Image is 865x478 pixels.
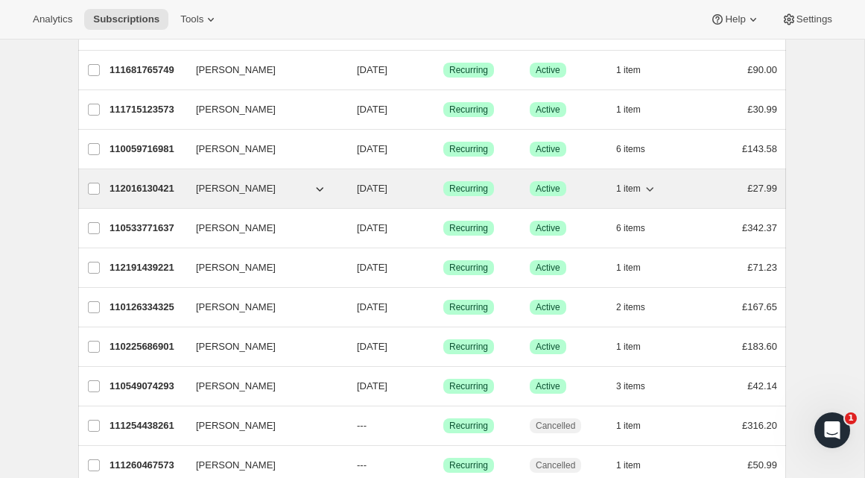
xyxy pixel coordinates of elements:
[171,9,227,30] button: Tools
[196,221,276,236] span: [PERSON_NAME]
[616,380,645,392] span: 3 items
[33,13,72,25] span: Analytics
[110,455,777,476] div: 111260467573[PERSON_NAME]---SuccessRecurringCancelled1 item£50.99
[84,9,168,30] button: Subscriptions
[196,181,276,196] span: [PERSON_NAME]
[187,256,336,280] button: [PERSON_NAME]
[110,376,777,397] div: 110549074293[PERSON_NAME][DATE]SuccessRecurringSuccessActive3 items£42.14
[110,415,777,436] div: 111254438261[PERSON_NAME]---SuccessRecurringCancelled1 item£316.20
[616,64,641,76] span: 1 item
[449,222,488,234] span: Recurring
[536,222,560,234] span: Active
[536,262,560,274] span: Active
[187,98,336,122] button: [PERSON_NAME]
[110,63,184,78] p: 111681765749
[357,183,387,194] span: [DATE]
[616,301,645,313] span: 2 items
[616,257,657,278] button: 1 item
[196,63,276,78] span: [PERSON_NAME]
[536,143,560,155] span: Active
[449,183,488,195] span: Recurring
[449,143,488,155] span: Recurring
[701,9,769,30] button: Help
[742,341,777,352] span: £183.60
[616,222,645,234] span: 6 items
[616,218,662,239] button: 6 items
[196,418,276,433] span: [PERSON_NAME]
[110,300,184,315] p: 110126334325
[747,459,777,471] span: £50.99
[110,379,184,394] p: 110549074293
[616,104,641,116] span: 1 item
[357,104,387,115] span: [DATE]
[110,336,777,357] div: 110225686901[PERSON_NAME][DATE]SuccessRecurringSuccessActive1 item£183.60
[110,178,777,199] div: 112016130421[PERSON_NAME][DATE]SuccessRecurringSuccessActive1 item£27.99
[536,459,575,471] span: Cancelled
[110,221,184,236] p: 110533771637
[357,262,387,273] span: [DATE]
[357,143,387,154] span: [DATE]
[742,420,777,431] span: £316.20
[187,453,336,477] button: [PERSON_NAME]
[187,58,336,82] button: [PERSON_NAME]
[616,183,641,195] span: 1 item
[814,412,850,448] iframe: Intercom live chat
[110,257,777,278] div: 112191439221[PERSON_NAME][DATE]SuccessRecurringSuccessActive1 item£71.23
[536,183,560,195] span: Active
[536,380,560,392] span: Active
[449,380,488,392] span: Recurring
[616,415,657,436] button: 1 item
[110,339,184,354] p: 110225686901
[110,60,777,81] div: 111681765749[PERSON_NAME][DATE]SuccessRecurringSuccessActive1 item£90.00
[616,262,641,274] span: 1 item
[742,143,777,154] span: £143.58
[110,218,777,239] div: 110533771637[PERSON_NAME][DATE]SuccessRecurringSuccessActive6 items£342.37
[187,295,336,319] button: [PERSON_NAME]
[196,142,276,157] span: [PERSON_NAME]
[616,455,657,476] button: 1 item
[187,374,336,398] button: [PERSON_NAME]
[196,260,276,275] span: [PERSON_NAME]
[357,459,367,471] span: ---
[747,64,777,75] span: £90.00
[536,341,560,353] span: Active
[747,380,777,391] span: £42.14
[742,301,777,312] span: £167.65
[773,9,841,30] button: Settings
[196,458,276,473] span: [PERSON_NAME]
[747,104,777,115] span: £30.99
[180,13,203,25] span: Tools
[196,339,276,354] span: [PERSON_NAME]
[196,300,276,315] span: [PERSON_NAME]
[616,376,662,397] button: 3 items
[357,64,387,75] span: [DATE]
[187,414,336,438] button: [PERSON_NAME]
[616,99,657,120] button: 1 item
[449,104,488,116] span: Recurring
[616,60,657,81] button: 1 item
[110,142,184,157] p: 110059716981
[845,412,857,424] span: 1
[357,222,387,233] span: [DATE]
[616,139,662,160] button: 6 items
[196,102,276,117] span: [PERSON_NAME]
[110,458,184,473] p: 111260467573
[536,104,560,116] span: Active
[357,301,387,312] span: [DATE]
[616,459,641,471] span: 1 item
[110,181,184,196] p: 112016130421
[449,459,488,471] span: Recurring
[93,13,159,25] span: Subscriptions
[187,177,336,201] button: [PERSON_NAME]
[357,380,387,391] span: [DATE]
[110,139,777,160] div: 110059716981[PERSON_NAME][DATE]SuccessRecurringSuccessActive6 items£143.58
[449,64,488,76] span: Recurring
[357,420,367,431] span: ---
[110,260,184,275] p: 112191439221
[449,262,488,274] span: Recurring
[616,420,641,432] span: 1 item
[725,13,745,25] span: Help
[616,341,641,353] span: 1 item
[110,102,184,117] p: 111715123573
[110,418,184,433] p: 111254438261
